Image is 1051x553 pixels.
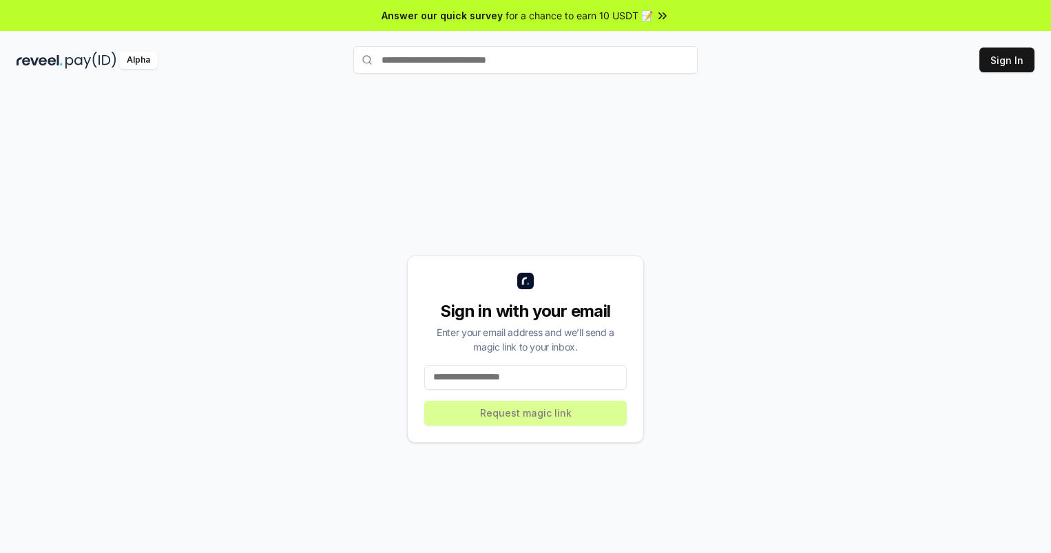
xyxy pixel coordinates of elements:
div: Sign in with your email [424,300,627,322]
img: logo_small [517,273,534,289]
span: for a chance to earn 10 USDT 📝 [506,8,653,23]
button: Sign In [979,48,1034,72]
img: reveel_dark [17,52,63,69]
span: Answer our quick survey [382,8,503,23]
div: Enter your email address and we’ll send a magic link to your inbox. [424,325,627,354]
img: pay_id [65,52,116,69]
div: Alpha [119,52,158,69]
